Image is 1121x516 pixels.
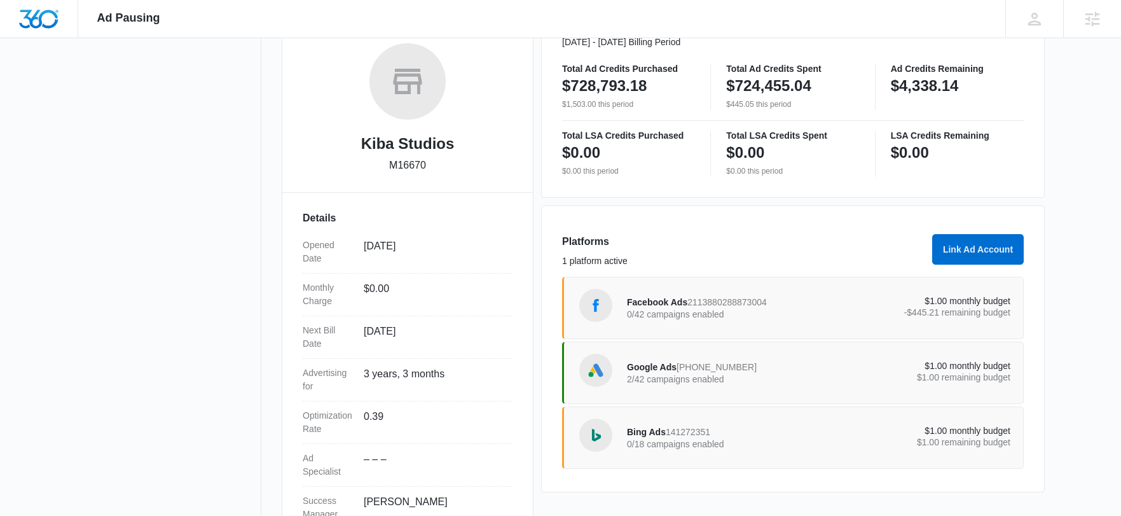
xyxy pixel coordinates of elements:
span: 2113880288873004 [687,297,767,307]
dt: Optimization Rate [303,409,354,436]
p: Total LSA Credits Purchased [562,131,695,140]
p: $1.00 remaining budget [819,438,1011,447]
span: [PHONE_NUMBER] [677,362,757,372]
p: $1,503.00 this period [562,99,695,110]
div: Monthly Charge$0.00 [303,274,512,316]
dd: [DATE] [364,324,502,351]
dt: Opened Date [303,239,354,265]
div: Opened Date[DATE] [303,231,512,274]
p: [DATE] - [DATE] Billing Period [562,36,1024,49]
p: $1.00 monthly budget [819,296,1011,305]
p: 0/42 campaigns enabled [627,310,819,319]
p: Total Ad Credits Purchased [562,64,695,73]
p: LSA Credits Remaining [891,131,1024,140]
a: Google AdsGoogle Ads[PHONE_NUMBER]2/42 campaigns enabled$1.00 monthly budget$1.00 remaining budget [562,342,1024,404]
span: Google Ads [627,362,677,372]
span: Ad Pausing [97,11,160,25]
p: M16670 [389,158,426,173]
dt: Advertising for [303,366,354,393]
p: $0.00 [562,143,600,163]
p: -$445.21 remaining budget [819,308,1011,317]
p: $0.00 [726,143,764,163]
div: Ad Specialist– – – [303,444,512,487]
p: $0.00 this period [562,165,695,177]
span: 141272351 [666,427,710,437]
div: Optimization Rate0.39 [303,401,512,444]
p: $1.00 monthly budget [819,361,1011,370]
dd: $0.00 [364,281,502,308]
span: Bing Ads [627,427,666,437]
p: 1 platform active [562,255,925,268]
h3: Details [303,211,512,226]
dd: 0.39 [364,409,502,436]
a: Facebook AdsFacebook Ads21138802888730040/42 campaigns enabled$1.00 monthly budget-$445.21 remain... [562,277,1024,339]
dd: [DATE] [364,239,502,265]
p: Total LSA Credits Spent [726,131,859,140]
p: $1.00 remaining budget [819,373,1011,382]
img: Google Ads [586,361,605,380]
p: Ad Credits Remaining [891,64,1024,73]
dt: Ad Specialist [303,452,354,478]
p: $0.00 [891,143,929,163]
p: $0.00 this period [726,165,859,177]
p: 0/18 campaigns enabled [627,440,819,449]
p: $4,338.14 [891,76,959,96]
p: $728,793.18 [562,76,647,96]
dt: Monthly Charge [303,281,354,308]
img: Bing Ads [586,426,605,445]
p: 2/42 campaigns enabled [627,375,819,384]
h2: Kiba Studios [361,132,455,155]
span: Facebook Ads [627,297,687,307]
dd: – – – [364,452,502,478]
div: Next Bill Date[DATE] [303,316,512,359]
div: Advertising for3 years, 3 months [303,359,512,401]
dd: 3 years, 3 months [364,366,502,393]
a: Bing AdsBing Ads1412723510/18 campaigns enabled$1.00 monthly budget$1.00 remaining budget [562,407,1024,469]
button: Link Ad Account [932,234,1024,265]
p: Total Ad Credits Spent [726,64,859,73]
img: Facebook Ads [586,296,605,315]
p: $724,455.04 [726,76,811,96]
p: $1.00 monthly budget [819,426,1011,435]
h3: Platforms [562,234,925,249]
dt: Next Bill Date [303,324,354,351]
p: $445.05 this period [726,99,859,110]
